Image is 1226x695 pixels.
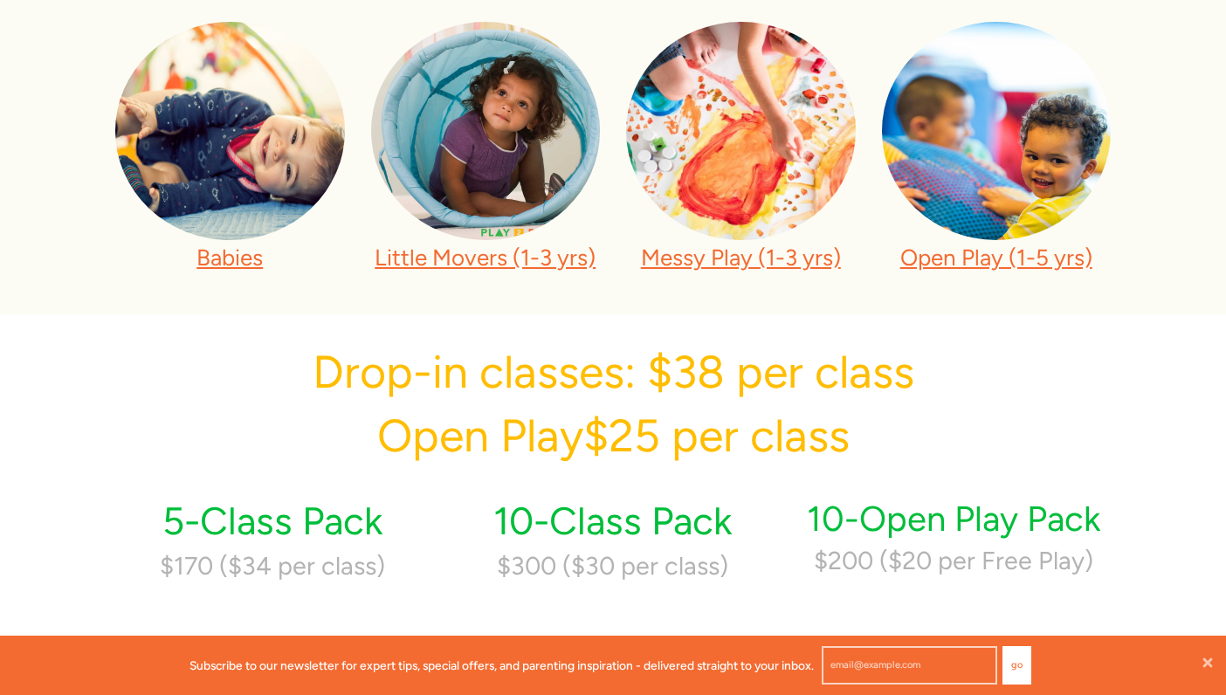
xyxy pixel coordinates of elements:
span: 10-Open Play Pack [807,498,1100,540]
h1: $170 ($34 per class) [115,548,430,583]
button: Go [1002,646,1031,685]
a: Messy Play (1-3 yrs) [641,244,841,272]
a: Little Movers (1-3 yrs) [375,244,596,272]
h1: $200 ($20 per Free Play) [796,543,1111,578]
a: Open Play (1-5 yrs) [900,244,1092,272]
span: 5-Class Pack [162,498,382,544]
h1: $300 ($30 per class) [456,548,770,583]
p: Subscribe to our newsletter for expert tips, special offers, and parenting inspiration - delivere... [189,656,814,675]
span: Open Play [377,409,583,463]
span: Drop [313,345,413,399]
span: -in classes: $38 per class [413,345,914,399]
span: 10-Class Pack [493,498,732,544]
input: email@example.com [822,646,997,685]
span: $25 per class [583,409,850,463]
a: Babies [196,244,263,272]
